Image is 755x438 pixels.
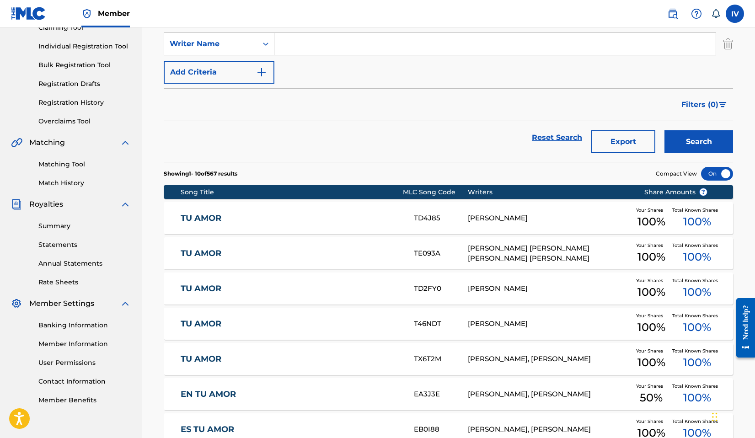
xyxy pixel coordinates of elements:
[711,9,720,18] div: Notifications
[38,23,131,32] a: Claiming Tool
[636,312,667,319] span: Your Shares
[120,298,131,309] img: expand
[723,32,733,55] img: Delete Criterion
[414,248,468,259] div: TE093A
[636,242,667,249] span: Your Shares
[38,358,131,368] a: User Permissions
[403,187,468,197] div: MLC Song Code
[29,298,94,309] span: Member Settings
[700,188,707,196] span: ?
[672,277,722,284] span: Total Known Shares
[719,102,727,107] img: filter
[38,42,131,51] a: Individual Registration Tool
[468,319,630,329] div: [PERSON_NAME]
[181,424,402,435] a: ES TU AMOR
[38,79,131,89] a: Registration Drafts
[181,187,403,197] div: Song Title
[637,284,665,300] span: 100 %
[683,284,711,300] span: 100 %
[38,259,131,268] a: Annual Statements
[637,214,665,230] span: 100 %
[636,418,667,425] span: Your Shares
[11,298,22,309] img: Member Settings
[527,128,587,148] a: Reset Search
[683,390,711,406] span: 100 %
[38,339,131,349] a: Member Information
[656,170,697,178] span: Compact View
[729,291,755,365] iframe: Resource Center
[636,383,667,390] span: Your Shares
[683,249,711,265] span: 100 %
[81,8,92,19] img: Top Rightsholder
[667,8,678,19] img: search
[468,243,630,264] div: [PERSON_NAME] [PERSON_NAME] [PERSON_NAME] [PERSON_NAME]
[664,130,733,153] button: Search
[683,354,711,371] span: 100 %
[637,319,665,336] span: 100 %
[636,207,667,214] span: Your Shares
[591,130,655,153] button: Export
[256,67,267,78] img: 9d2ae6d4665cec9f34b9.svg
[726,5,744,23] div: User Menu
[636,277,667,284] span: Your Shares
[11,199,22,210] img: Royalties
[414,283,468,294] div: TD2FY0
[414,354,468,364] div: TX6T2M
[38,117,131,126] a: Overclaims Tool
[38,240,131,250] a: Statements
[120,199,131,210] img: expand
[38,377,131,386] a: Contact Information
[636,347,667,354] span: Your Shares
[468,354,630,364] div: [PERSON_NAME], [PERSON_NAME]
[672,418,722,425] span: Total Known Shares
[672,347,722,354] span: Total Known Shares
[681,99,718,110] span: Filters ( 0 )
[672,242,722,249] span: Total Known Shares
[414,389,468,400] div: EA3J3E
[637,249,665,265] span: 100 %
[468,424,630,435] div: [PERSON_NAME], [PERSON_NAME]
[164,170,237,178] p: Showing 1 - 10 of 567 results
[181,354,402,364] a: TU AMOR
[170,38,252,49] div: Writer Name
[468,187,630,197] div: Writers
[181,283,402,294] a: TU AMOR
[38,278,131,287] a: Rate Sheets
[676,93,733,116] button: Filters (0)
[414,424,468,435] div: EB0I88
[181,389,402,400] a: EN TU AMOR
[709,394,755,438] iframe: Chat Widget
[38,221,131,231] a: Summary
[414,213,468,224] div: TD4J85
[691,8,702,19] img: help
[11,7,46,20] img: MLC Logo
[712,403,718,431] div: Arrastrar
[683,214,711,230] span: 100 %
[181,319,402,329] a: TU AMOR
[164,61,274,84] button: Add Criteria
[414,319,468,329] div: T46NDT
[38,178,131,188] a: Match History
[640,390,663,406] span: 50 %
[38,160,131,169] a: Matching Tool
[687,5,706,23] div: Help
[38,395,131,405] a: Member Benefits
[29,199,63,210] span: Royalties
[181,248,402,259] a: TU AMOR
[181,213,402,224] a: TU AMOR
[468,213,630,224] div: [PERSON_NAME]
[672,312,722,319] span: Total Known Shares
[38,320,131,330] a: Banking Information
[11,137,22,148] img: Matching
[683,319,711,336] span: 100 %
[164,4,733,162] form: Search Form
[120,137,131,148] img: expand
[644,187,707,197] span: Share Amounts
[468,283,630,294] div: [PERSON_NAME]
[468,389,630,400] div: [PERSON_NAME], [PERSON_NAME]
[38,60,131,70] a: Bulk Registration Tool
[98,8,130,19] span: Member
[637,354,665,371] span: 100 %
